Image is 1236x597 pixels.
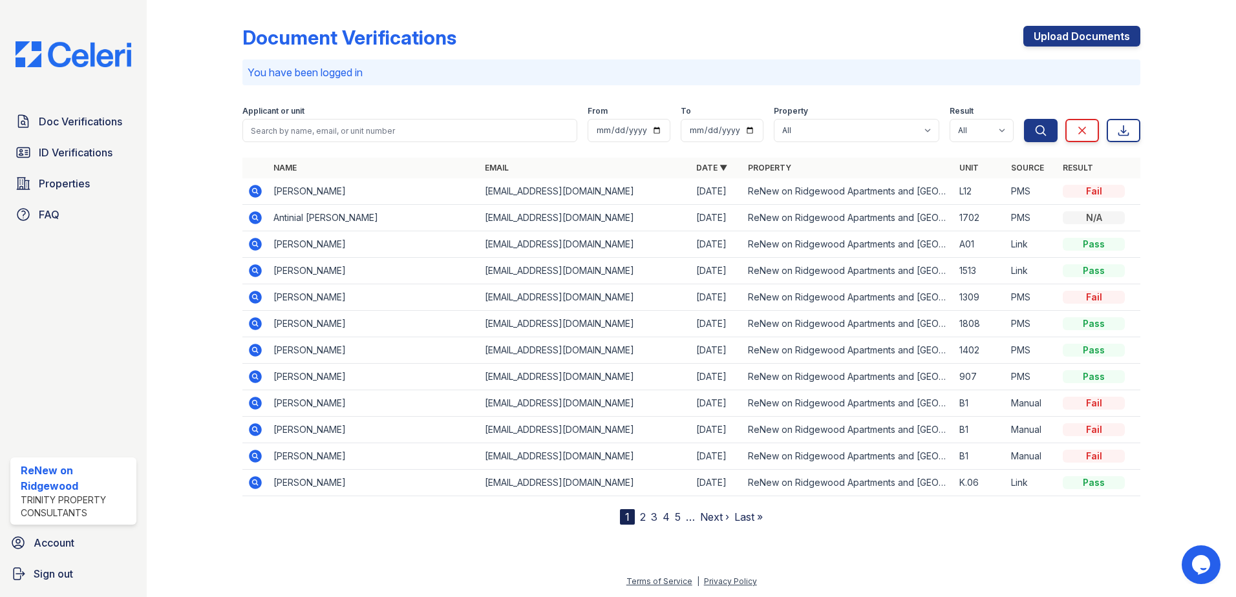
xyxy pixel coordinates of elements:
[954,364,1006,390] td: 907
[1006,390,1058,417] td: Manual
[480,470,691,496] td: [EMAIL_ADDRESS][DOMAIN_NAME]
[1011,163,1044,173] a: Source
[10,109,136,134] a: Doc Verifications
[248,65,1135,80] p: You have been logged in
[39,176,90,191] span: Properties
[620,509,635,525] div: 1
[242,26,456,49] div: Document Verifications
[1006,205,1058,231] td: PMS
[681,106,691,116] label: To
[480,443,691,470] td: [EMAIL_ADDRESS][DOMAIN_NAME]
[10,140,136,165] a: ID Verifications
[700,510,729,523] a: Next ›
[268,470,480,496] td: [PERSON_NAME]
[480,178,691,205] td: [EMAIL_ADDRESS][DOMAIN_NAME]
[691,258,743,284] td: [DATE]
[268,390,480,417] td: [PERSON_NAME]
[10,171,136,196] a: Properties
[1063,291,1125,304] div: Fail
[1063,397,1125,410] div: Fail
[691,311,743,337] td: [DATE]
[1006,417,1058,443] td: Manual
[480,205,691,231] td: [EMAIL_ADDRESS][DOMAIN_NAME]
[954,231,1006,258] td: A01
[691,390,743,417] td: [DATE]
[480,417,691,443] td: [EMAIL_ADDRESS][DOMAIN_NAME]
[743,337,954,364] td: ReNew on Ridgewood Apartments and [GEOGRAPHIC_DATA]
[39,145,112,160] span: ID Verifications
[691,417,743,443] td: [DATE]
[954,311,1006,337] td: 1808
[1063,185,1125,198] div: Fail
[691,284,743,311] td: [DATE]
[1063,163,1093,173] a: Result
[1063,211,1125,224] div: N/A
[743,231,954,258] td: ReNew on Ridgewood Apartments and [GEOGRAPHIC_DATA]
[1006,364,1058,390] td: PMS
[1023,26,1140,47] a: Upload Documents
[39,114,122,129] span: Doc Verifications
[1063,264,1125,277] div: Pass
[626,576,692,586] a: Terms of Service
[954,390,1006,417] td: B1
[21,494,131,519] div: Trinity Property Consultants
[1006,258,1058,284] td: Link
[675,510,681,523] a: 5
[743,470,954,496] td: ReNew on Ridgewood Apartments and [GEOGRAPHIC_DATA]
[691,205,743,231] td: [DATE]
[1063,450,1125,463] div: Fail
[10,202,136,227] a: FAQ
[954,443,1006,470] td: B1
[273,163,297,173] a: Name
[950,106,974,116] label: Result
[743,284,954,311] td: ReNew on Ridgewood Apartments and [GEOGRAPHIC_DATA]
[743,390,954,417] td: ReNew on Ridgewood Apartments and [GEOGRAPHIC_DATA]
[697,576,699,586] div: |
[1006,470,1058,496] td: Link
[34,566,73,581] span: Sign out
[21,463,131,494] div: ReNew on Ridgewood
[268,443,480,470] td: [PERSON_NAME]
[34,535,74,550] span: Account
[691,178,743,205] td: [DATE]
[640,510,646,523] a: 2
[480,337,691,364] td: [EMAIL_ADDRESS][DOMAIN_NAME]
[743,443,954,470] td: ReNew on Ridgewood Apartments and [GEOGRAPHIC_DATA]
[954,470,1006,496] td: K.06
[5,561,142,587] a: Sign out
[663,510,670,523] a: 4
[686,509,695,525] span: …
[1063,423,1125,436] div: Fail
[1006,337,1058,364] td: PMS
[268,178,480,205] td: [PERSON_NAME]
[268,258,480,284] td: [PERSON_NAME]
[268,337,480,364] td: [PERSON_NAME]
[691,470,743,496] td: [DATE]
[704,576,757,586] a: Privacy Policy
[691,337,743,364] td: [DATE]
[691,443,743,470] td: [DATE]
[1063,317,1125,330] div: Pass
[691,364,743,390] td: [DATE]
[1006,284,1058,311] td: PMS
[743,205,954,231] td: ReNew on Ridgewood Apartments and [GEOGRAPHIC_DATA]
[268,284,480,311] td: [PERSON_NAME]
[748,163,791,173] a: Property
[691,231,743,258] td: [DATE]
[1063,476,1125,489] div: Pass
[1006,178,1058,205] td: PMS
[651,510,657,523] a: 3
[242,106,304,116] label: Applicant or unit
[743,178,954,205] td: ReNew on Ridgewood Apartments and [GEOGRAPHIC_DATA]
[743,417,954,443] td: ReNew on Ridgewood Apartments and [GEOGRAPHIC_DATA]
[268,231,480,258] td: [PERSON_NAME]
[1182,545,1223,584] iframe: chat widget
[480,284,691,311] td: [EMAIL_ADDRESS][DOMAIN_NAME]
[959,163,979,173] a: Unit
[268,205,480,231] td: Antinial [PERSON_NAME]
[5,530,142,556] a: Account
[480,311,691,337] td: [EMAIL_ADDRESS][DOMAIN_NAME]
[485,163,509,173] a: Email
[1063,370,1125,383] div: Pass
